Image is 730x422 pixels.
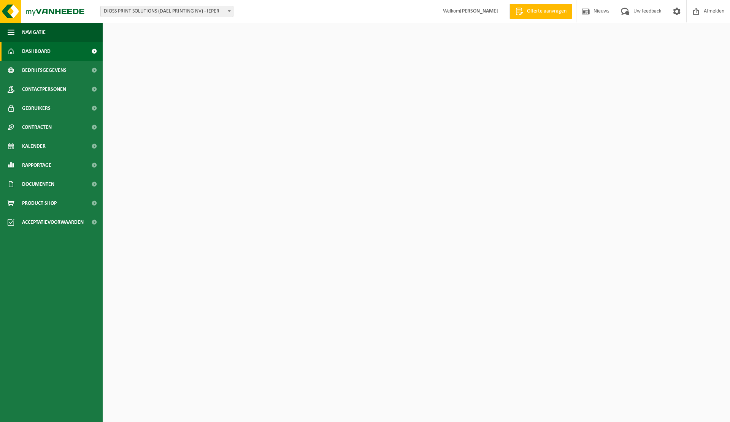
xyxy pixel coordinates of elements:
span: Dashboard [22,42,51,61]
span: Offerte aanvragen [525,8,568,15]
span: Acceptatievoorwaarden [22,213,84,232]
span: DIOSS PRINT SOLUTIONS (DAEL PRINTING NV) - IEPER [100,6,233,17]
strong: [PERSON_NAME] [460,8,498,14]
span: Gebruikers [22,99,51,118]
span: DIOSS PRINT SOLUTIONS (DAEL PRINTING NV) - IEPER [101,6,233,17]
span: Kalender [22,137,46,156]
span: Rapportage [22,156,51,175]
span: Contactpersonen [22,80,66,99]
a: Offerte aanvragen [509,4,572,19]
span: Documenten [22,175,54,194]
span: Contracten [22,118,52,137]
span: Bedrijfsgegevens [22,61,67,80]
span: Navigatie [22,23,46,42]
span: Product Shop [22,194,57,213]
